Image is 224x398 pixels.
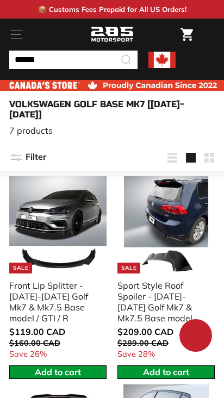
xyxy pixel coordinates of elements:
[117,263,140,273] div: Sale
[9,145,46,171] button: Filter
[176,319,215,355] inbox-online-store-chat: Shopify online store chat
[38,5,186,14] p: 📦 Customs Fees Prepaid for All US Orders!
[9,263,32,273] div: Sale
[9,365,107,379] button: Add to cart
[9,326,65,337] span: $119.00 CAD
[117,338,169,348] span: $289.00 CAD
[117,326,173,337] span: $209.00 CAD
[117,349,155,359] span: Save 28%
[9,125,215,136] p: 7 products
[9,176,107,365] a: Sale Front Lip Splitter - [DATE]-[DATE] Golf Mk7 & Mk7.5 Base model / GTI / R Save 26%
[35,366,81,377] span: Add to cart
[9,349,47,359] span: Save 26%
[9,99,215,120] h1: Volkswagen Golf Base Mk7 [[DATE]-[DATE]]
[9,280,100,324] div: Front Lip Splitter - [DATE]-[DATE] Golf Mk7 & Mk7.5 Base model / GTI / R
[117,176,215,365] a: Sale Sport Style Roof Spoiler - [DATE]-[DATE] Golf Mk7 & Mk7.5 Base model Save 28%
[175,19,198,50] a: Cart
[143,366,189,377] span: Add to cart
[117,280,208,324] div: Sport Style Roof Spoiler - [DATE]-[DATE] Golf Mk7 & Mk7.5 Base model
[9,338,60,348] span: $160.00 CAD
[90,26,134,44] img: Logo_285_Motorsport_areodynamics_components
[9,51,138,69] input: Search
[117,365,215,379] button: Add to cart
